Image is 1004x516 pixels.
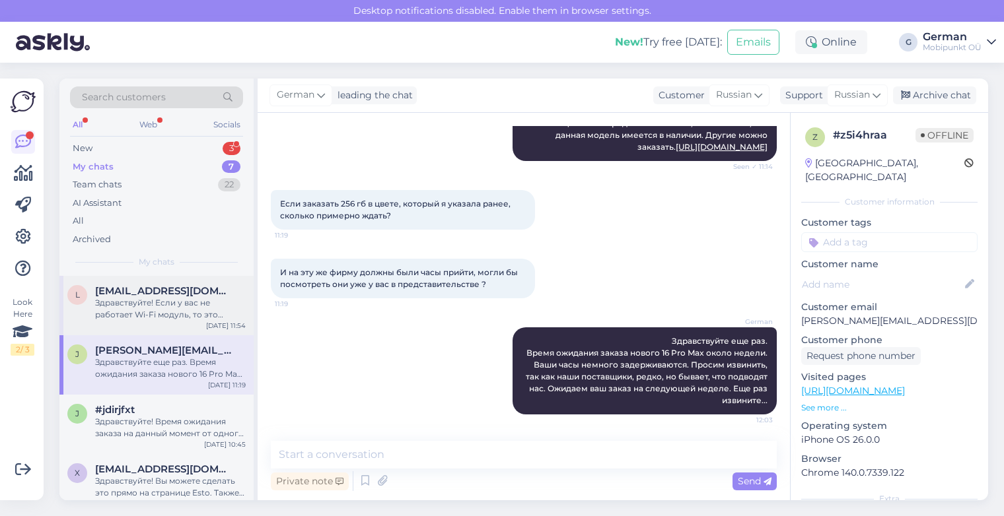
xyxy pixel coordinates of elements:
span: Offline [915,128,974,143]
p: Operating system [801,419,978,433]
div: leading the chat [332,88,413,102]
div: [DATE] 11:54 [206,321,246,331]
p: Customer email [801,300,978,314]
span: Jana.sergejenko@icloud.com [95,344,233,356]
a: [URL][DOMAIN_NAME] [676,142,768,152]
div: German [923,32,982,42]
a: [URL][DOMAIN_NAME] [801,385,905,397]
span: l [75,290,80,300]
div: Look Here [11,296,34,356]
span: И на эту же фирму должны были часы прийти, могли бы посмотреть они уже у вас в представительстве ? [280,267,520,289]
div: Здравствуйте! Вы можете сделать это прямо на странице Esto. Также ходатайство о рассрочке можно п... [95,475,246,499]
div: [GEOGRAPHIC_DATA], [GEOGRAPHIC_DATA] [805,156,964,184]
div: Здравствуйте! Время ожидания заказа на данный момент от одного до четырех месяцев. [95,416,246,439]
div: Request phone number [801,347,921,365]
p: Browser [801,452,978,466]
b: New! [615,36,643,48]
span: My chats [139,256,174,268]
div: 7 [222,160,240,174]
div: Socials [211,116,243,133]
span: #jdirjfxt [95,404,135,416]
p: iPhone OS 26.0.0 [801,433,978,447]
span: German [723,317,773,327]
div: Online [795,30,867,54]
div: Archived [73,233,111,246]
div: Archive chat [893,86,976,104]
span: 11:19 [275,230,324,240]
div: 2 / 3 [11,344,34,356]
span: German [277,88,314,102]
span: Send [738,475,771,487]
div: [DATE] 11:19 [208,380,246,390]
div: All [70,116,85,133]
a: GermanMobipunkt OÜ [923,32,996,53]
div: [DATE] 16:05 [205,499,246,509]
div: Private note [271,472,349,490]
div: AI Assistant [73,197,122,210]
div: Try free [DATE]: [615,34,722,50]
input: Add name [802,277,962,292]
div: Mobipunkt OÜ [923,42,982,53]
div: # z5i4hraa [833,127,915,143]
span: j [75,408,79,418]
span: xlgene439@gmail.com [95,463,233,475]
p: Chrome 140.0.7339.122 [801,466,978,480]
div: Support [780,88,823,102]
div: Customer information [801,196,978,208]
div: Team chats [73,178,122,191]
span: 12:03 [723,415,773,425]
span: Seen ✓ 11:14 [723,162,773,172]
div: Здравствуйте! Если у вас не работает Wi-Fi модуль, то это говорит о неисправности материнской пла... [95,297,246,321]
p: Customer phone [801,333,978,347]
img: Askly Logo [11,89,36,114]
span: lizabernadska49@gmail.com [95,285,233,297]
div: Здравствуйте еще раз. Время ожидания заказа нового 16 Pro Max около недели. Ваши часы немного зад... [95,356,246,380]
div: [DATE] 10:45 [204,439,246,449]
div: Extra [801,493,978,505]
p: Visited pages [801,370,978,384]
div: New [73,142,92,155]
button: Emails [727,30,779,55]
span: 11:19 [275,299,324,309]
div: Customer [653,88,705,102]
input: Add a tag [801,232,978,252]
p: See more ... [801,402,978,414]
p: Customer name [801,257,978,271]
div: Web [137,116,160,133]
span: Russian [716,88,752,102]
p: [PERSON_NAME][EMAIL_ADDRESS][DOMAIN_NAME] [801,314,978,328]
span: x [75,468,80,478]
div: All [73,214,84,228]
span: Search customers [82,90,166,104]
span: z [812,132,818,142]
div: 22 [218,178,240,191]
p: Customer tags [801,216,978,230]
span: Если заказать 256 гб в цвете, который я указала ранее, сколько примерно ждать? [280,199,513,220]
div: My chats [73,160,114,174]
div: 3 [223,142,240,155]
span: Russian [834,88,870,102]
span: J [75,349,79,359]
div: G [899,33,917,51]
